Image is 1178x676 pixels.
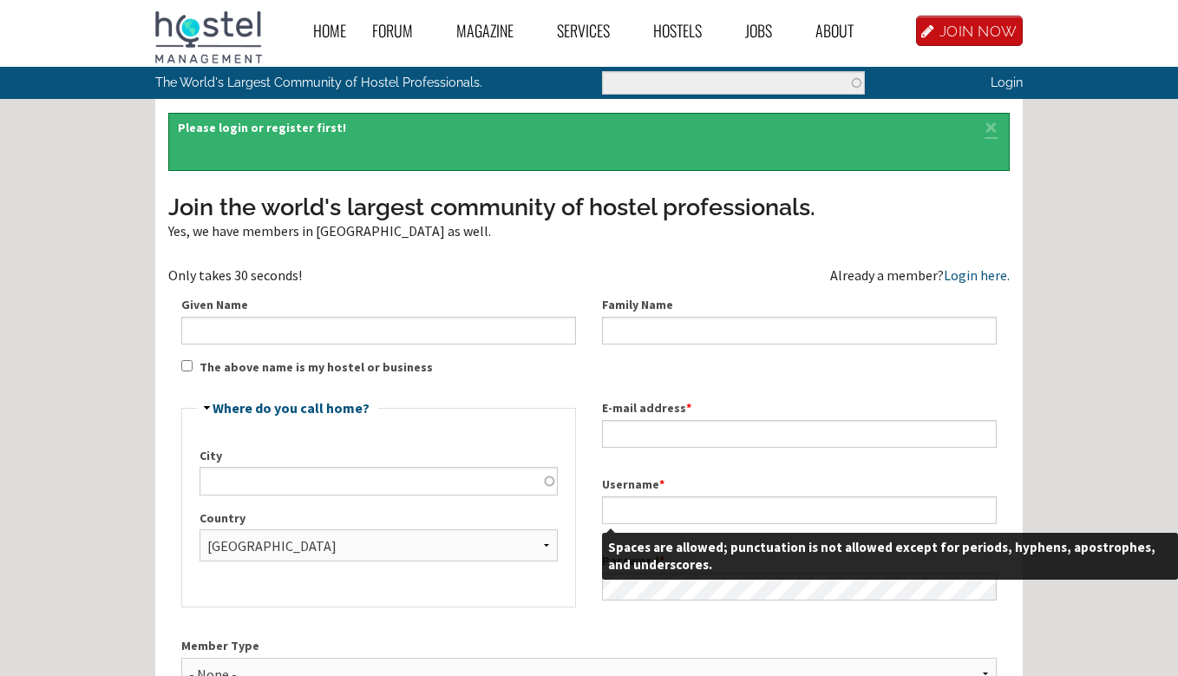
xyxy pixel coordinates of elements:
[602,71,865,95] input: Enter the terms you wish to search for.
[944,266,1010,284] a: Login here.
[213,399,370,417] a: Where do you call home?
[602,296,997,314] label: Family Name
[200,358,433,377] label: The above name is my hostel or business
[300,11,359,50] a: Home
[602,399,997,417] label: E-mail address
[981,122,1001,130] a: ×
[181,296,576,314] label: Given Name
[168,191,1010,224] h3: Join the world's largest community of hostel professionals.
[602,476,997,494] label: Username
[155,67,517,98] p: The World's Largest Community of Hostel Professionals.
[659,476,664,492] span: This field is required.
[802,11,884,50] a: About
[359,11,443,50] a: Forum
[443,11,544,50] a: Magazine
[155,11,262,63] img: Hostel Management Home
[168,224,1010,238] div: Yes, we have members in [GEOGRAPHIC_DATA] as well.
[200,447,558,465] label: City
[991,75,1023,89] a: Login
[916,16,1023,46] a: JOIN NOW
[602,420,997,448] input: A valid e-mail address. All e-mails from the system will be sent to this address. The e-mail addr...
[686,400,691,416] span: This field is required.
[732,11,802,50] a: Jobs
[830,268,1010,282] div: Already a member?
[181,637,997,655] label: Member Type
[544,11,640,50] a: Services
[640,11,732,50] a: Hostels
[168,268,589,282] div: Only takes 30 seconds!
[200,509,558,528] label: Country
[602,533,1178,580] span: Spaces are allowed; punctuation is not allowed except for periods, hyphens, apostrophes, and unde...
[168,113,1010,172] div: Please login or register first!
